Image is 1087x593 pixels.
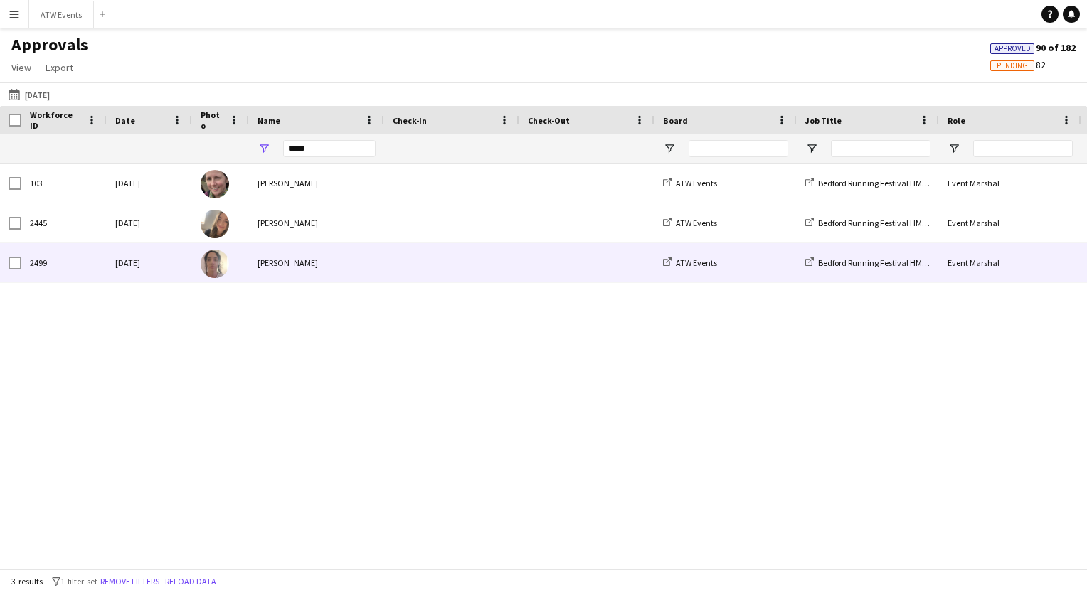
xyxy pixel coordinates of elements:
div: [DATE] [107,243,192,282]
button: Remove filters [97,574,162,589]
a: ATW Events [663,178,717,188]
div: [DATE] [107,164,192,203]
span: View [11,61,31,74]
button: Reload data [162,574,219,589]
button: Open Filter Menu [663,142,676,155]
span: Pending [997,61,1028,70]
span: Check-In [393,115,427,126]
span: Bedford Running Festival HM & 20mile Course Marshal [818,218,1012,228]
button: ATW Events [29,1,94,28]
img: Hannah Crow [201,210,229,238]
span: Board [663,115,688,126]
input: Name Filter Input [283,140,376,157]
div: [PERSON_NAME] [249,243,384,282]
span: Export [46,61,73,74]
a: ATW Events [663,257,717,268]
div: [DATE] [107,203,192,242]
input: Role Filter Input [973,140,1073,157]
span: ATW Events [676,218,717,228]
input: Job Title Filter Input [831,140,930,157]
span: Approved [995,44,1031,53]
div: 103 [21,164,107,203]
button: Open Filter Menu [948,142,960,155]
img: Hannah Wheeler [201,250,229,278]
span: Check-Out [528,115,570,126]
span: Job Title [805,115,842,126]
div: [PERSON_NAME] [249,164,384,203]
span: ATW Events [676,257,717,268]
input: Board Filter Input [689,140,788,157]
div: 2445 [21,203,107,242]
span: ATW Events [676,178,717,188]
span: 82 [990,58,1046,71]
a: View [6,58,37,77]
a: Bedford Running Festival HM & 20mile Course Marshal [805,257,1012,268]
div: [PERSON_NAME] [249,203,384,242]
span: Name [258,115,280,126]
a: ATW Events [663,218,717,228]
button: Open Filter Menu [258,142,270,155]
span: Bedford Running Festival HM & 20mile Course Marshal [818,257,1012,268]
img: Johanna Lee [201,170,229,198]
div: Event Marshal [939,243,1081,282]
span: 90 of 182 [990,41,1076,54]
span: 1 filter set [60,576,97,587]
span: Date [115,115,135,126]
div: 2499 [21,243,107,282]
button: Open Filter Menu [805,142,818,155]
span: Photo [201,109,223,131]
span: Role [948,115,965,126]
a: Bedford Running Festival HM & 20mile Course Marshal [805,218,1012,228]
div: Event Marshal [939,164,1081,203]
button: [DATE] [6,86,53,103]
span: Workforce ID [30,109,81,131]
a: Export [40,58,79,77]
div: Event Marshal [939,203,1081,242]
